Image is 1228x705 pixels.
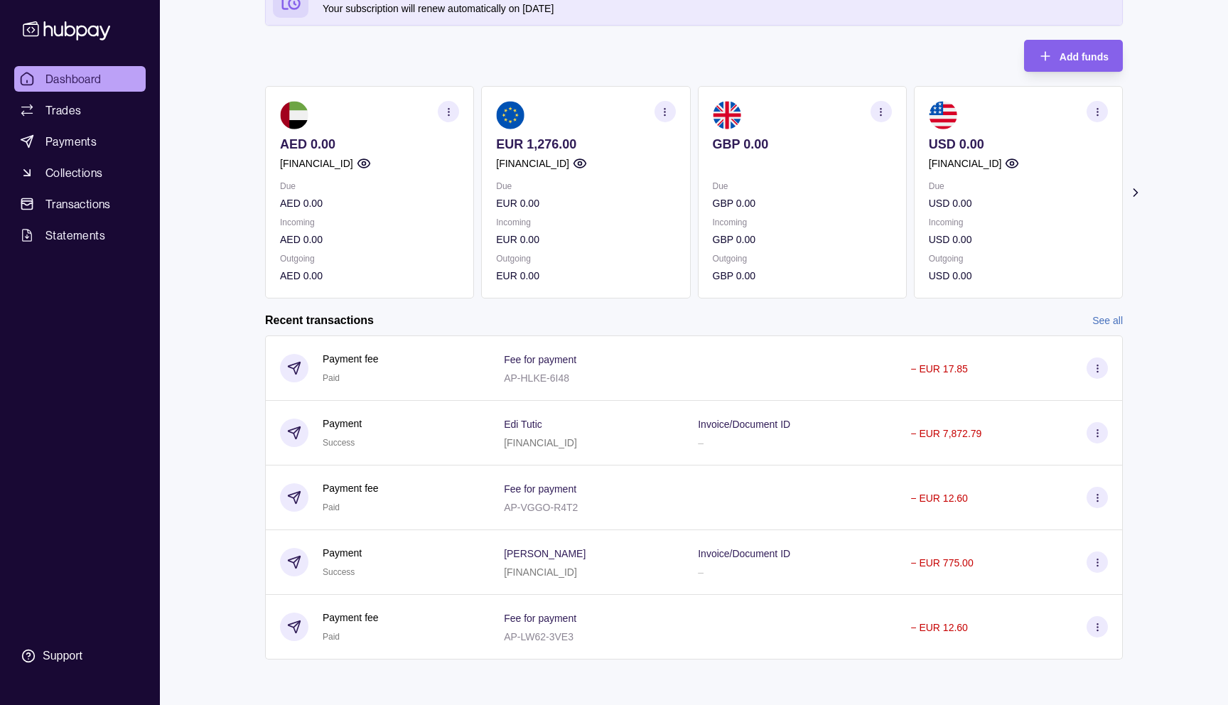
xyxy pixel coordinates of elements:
[929,268,1108,284] p: USD 0.00
[280,136,459,152] p: AED 0.00
[910,622,968,633] p: − EUR 12.60
[504,566,577,578] p: [FINANCIAL_ID]
[496,195,675,211] p: EUR 0.00
[929,251,1108,267] p: Outgoing
[14,160,146,185] a: Collections
[280,195,459,211] p: AED 0.00
[323,480,379,496] p: Payment fee
[698,566,704,578] p: –
[929,101,957,129] img: us
[504,354,576,365] p: Fee for payment
[929,215,1108,230] p: Incoming
[45,133,97,150] span: Payments
[504,437,577,448] p: [FINANCIAL_ID]
[496,156,569,171] p: [FINANCIAL_ID]
[504,548,586,559] p: [PERSON_NAME]
[45,70,102,87] span: Dashboard
[929,232,1108,247] p: USD 0.00
[323,567,355,577] span: Success
[14,641,146,671] a: Support
[713,251,892,267] p: Outgoing
[43,648,82,664] div: Support
[910,428,981,439] p: − EUR 7,872.79
[910,493,968,504] p: − EUR 12.60
[713,215,892,230] p: Incoming
[323,545,362,561] p: Payment
[323,632,340,642] span: Paid
[280,101,308,129] img: ae
[323,610,379,625] p: Payment fee
[496,178,675,194] p: Due
[14,129,146,154] a: Payments
[1024,40,1123,72] button: Add funds
[14,191,146,217] a: Transactions
[323,502,340,512] span: Paid
[323,438,355,448] span: Success
[45,227,105,244] span: Statements
[1092,313,1123,328] a: See all
[323,1,1115,16] p: Your subscription will renew automatically on [DATE]
[280,156,353,171] p: [FINANCIAL_ID]
[698,437,704,448] p: –
[280,215,459,230] p: Incoming
[45,164,102,181] span: Collections
[323,373,340,383] span: Paid
[713,136,892,152] p: GBP 0.00
[929,136,1108,152] p: USD 0.00
[910,363,968,375] p: − EUR 17.85
[713,101,741,129] img: gb
[713,232,892,247] p: GBP 0.00
[504,631,573,642] p: AP-LW62-3VE3
[713,195,892,211] p: GBP 0.00
[496,251,675,267] p: Outgoing
[496,268,675,284] p: EUR 0.00
[496,101,524,129] img: eu
[713,268,892,284] p: GBP 0.00
[14,66,146,92] a: Dashboard
[929,195,1108,211] p: USD 0.00
[698,548,790,559] p: Invoice/Document ID
[496,232,675,247] p: EUR 0.00
[496,215,675,230] p: Incoming
[1060,51,1109,63] span: Add funds
[929,178,1108,194] p: Due
[323,416,362,431] p: Payment
[698,419,790,430] p: Invoice/Document ID
[929,156,1002,171] p: [FINANCIAL_ID]
[504,419,542,430] p: Edi Tutic
[14,97,146,123] a: Trades
[713,178,892,194] p: Due
[265,313,374,328] h2: Recent transactions
[496,136,675,152] p: EUR 1,276.00
[910,557,973,569] p: − EUR 775.00
[280,268,459,284] p: AED 0.00
[14,222,146,248] a: Statements
[45,195,111,212] span: Transactions
[504,502,578,513] p: AP-VGGO-R4T2
[280,178,459,194] p: Due
[45,102,81,119] span: Trades
[504,483,576,495] p: Fee for payment
[280,251,459,267] p: Outgoing
[323,351,379,367] p: Payment fee
[504,372,569,384] p: AP-HLKE-6I48
[504,613,576,624] p: Fee for payment
[280,232,459,247] p: AED 0.00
